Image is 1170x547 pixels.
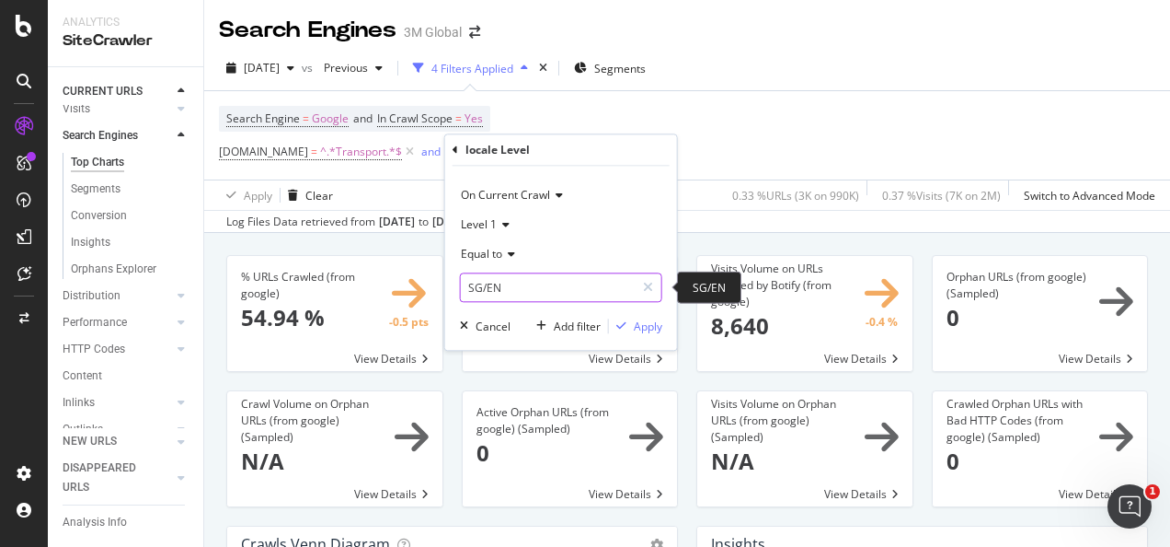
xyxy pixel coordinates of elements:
[732,188,859,204] div: 0.33 % URLs ( 3K on 990K )
[219,53,302,83] button: [DATE]
[71,206,190,226] a: Conversion
[609,317,662,335] button: Apply
[1107,484,1152,529] iframe: Intercom live chat
[379,214,415,230] div: [DATE]
[377,111,453,126] span: In Crawl Scope
[63,286,120,306] div: Distribution
[63,126,172,145] a: Search Engines
[71,260,156,279] div: Orphans Explorer
[305,188,333,204] div: Clear
[476,319,510,334] div: Cancel
[63,82,172,101] a: CURRENT URLS
[63,513,127,532] div: Analysis Info
[406,53,535,83] button: 4 Filters Applied
[63,313,127,332] div: Performance
[311,144,317,159] span: =
[455,111,462,126] span: =
[71,180,190,199] a: Segments
[677,272,741,304] div: SG/EN
[63,340,125,359] div: HTTP Codes
[303,111,309,126] span: =
[353,111,373,126] span: and
[71,153,190,172] a: Top Charts
[1016,180,1155,210] button: Switch to Advanced Mode
[421,144,441,159] div: and
[63,420,172,439] a: Outlinks
[554,319,601,334] div: Add filter
[453,317,510,335] button: Cancel
[71,180,120,199] div: Segments
[63,99,172,119] a: Visits
[461,216,497,232] span: Level 1
[219,15,396,46] div: Search Engines
[219,180,272,210] button: Apply
[312,106,349,132] span: Google
[320,139,402,165] span: ^.*Transport.*$
[535,59,551,77] div: times
[226,214,468,230] div: Log Files Data retrieved from to
[63,420,103,439] div: Outlinks
[63,15,189,30] div: Analytics
[71,153,124,172] div: Top Charts
[63,286,172,306] a: Distribution
[71,233,110,252] div: Insights
[226,111,300,126] span: Search Engine
[63,340,172,359] a: HTTP Codes
[63,432,172,451] a: NEW URLS
[219,144,308,159] span: [DOMAIN_NAME]
[63,513,190,532] a: Analysis Info
[71,260,190,279] a: Orphans Explorer
[431,61,513,76] div: 4 Filters Applied
[421,143,441,160] button: and
[63,393,95,413] div: Inlinks
[529,317,601,335] button: Add filter
[63,459,172,497] a: DISAPPEARED URLS
[63,82,143,101] div: CURRENT URLS
[594,61,646,76] span: Segments
[63,99,90,119] div: Visits
[1024,188,1155,204] div: Switch to Advanced Mode
[63,367,102,386] div: Content
[302,60,316,76] span: vs
[316,53,390,83] button: Previous
[567,53,653,83] button: Segments
[1145,484,1160,499] span: 1
[281,180,333,210] button: Clear
[882,188,1001,204] div: 0.37 % Visits ( 7K on 2M )
[244,60,280,76] span: 2025 Sep. 14th
[71,233,190,252] a: Insights
[404,23,462,41] div: 3M Global
[465,106,483,132] span: Yes
[316,60,368,76] span: Previous
[465,142,530,157] div: locale Level
[63,126,138,145] div: Search Engines
[63,459,155,497] div: DISAPPEARED URLS
[71,206,127,226] div: Conversion
[461,187,550,203] span: On Current Crawl
[63,393,172,413] a: Inlinks
[63,367,190,386] a: Content
[432,214,468,230] div: [DATE]
[63,30,189,52] div: SiteCrawler
[461,246,502,262] span: Equal to
[469,26,480,39] div: arrow-right-arrow-left
[63,432,117,451] div: NEW URLS
[63,313,172,332] a: Performance
[634,319,662,334] div: Apply
[244,188,272,204] div: Apply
